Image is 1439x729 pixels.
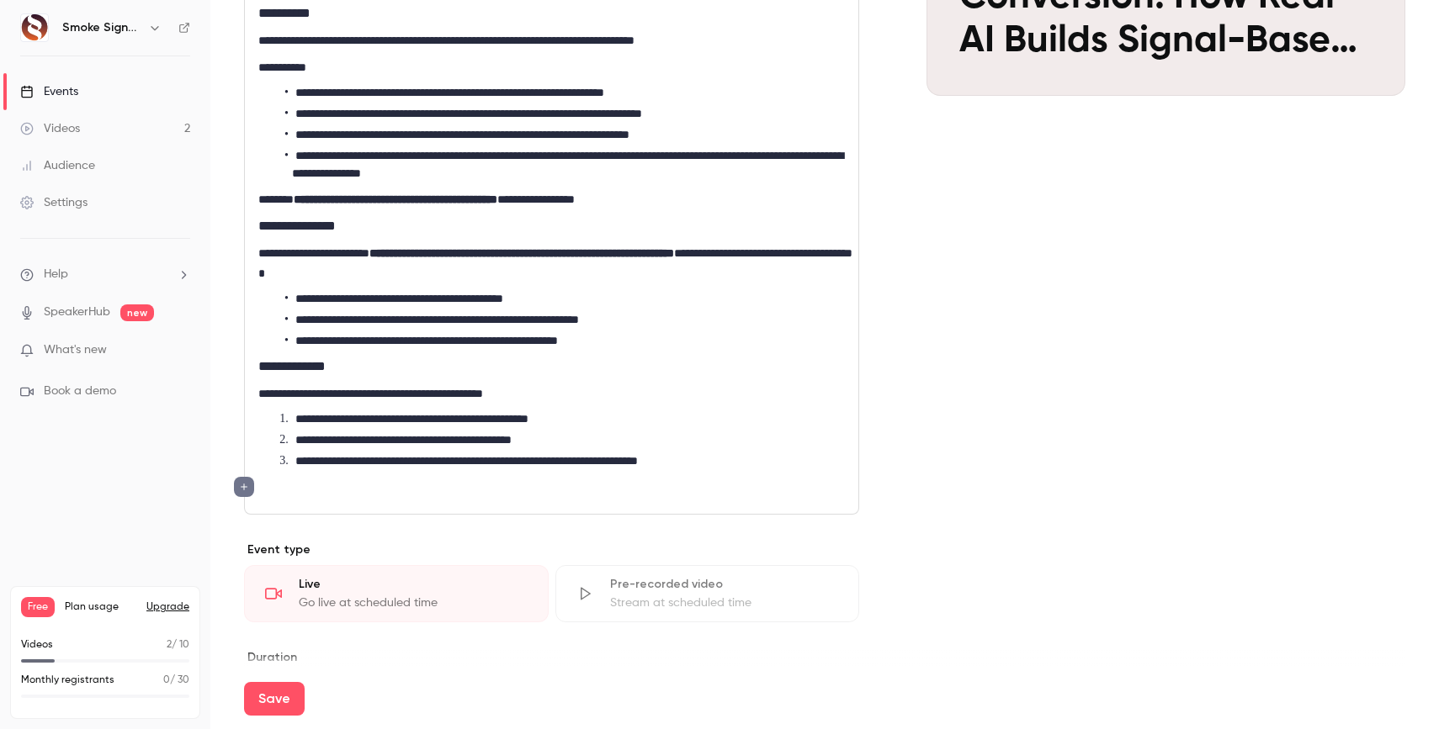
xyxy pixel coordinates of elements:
div: Pre-recorded videoStream at scheduled time [555,565,860,622]
div: Live [299,576,528,593]
p: Monthly registrants [21,673,114,688]
button: Save [244,682,305,716]
span: What's new [44,341,107,359]
p: Event type [244,541,859,558]
div: Go live at scheduled time [299,594,528,611]
a: SpeakerHub [44,304,110,321]
div: Stream at scheduled time [610,594,839,611]
span: Help [44,266,68,283]
h6: Smoke Signals AI [62,19,141,36]
span: Plan usage [65,600,136,614]
div: LiveGo live at scheduled time [244,565,549,622]
img: Smoke Signals AI [21,14,48,41]
div: Pre-recorded video [610,576,839,593]
span: Free [21,597,55,617]
div: Audience [20,157,95,174]
span: new [120,304,154,321]
p: / 10 [167,637,189,652]
span: Book a demo [44,383,116,400]
button: Upgrade [146,600,189,614]
span: 0 [163,675,170,685]
div: Events [20,83,78,100]
p: / 30 [163,673,189,688]
iframe: Noticeable Trigger [170,343,190,358]
div: Videos [20,120,80,137]
li: help-dropdown-opener [20,266,190,283]
span: 2 [167,640,172,650]
p: Videos [21,637,53,652]
div: Settings [20,194,88,211]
